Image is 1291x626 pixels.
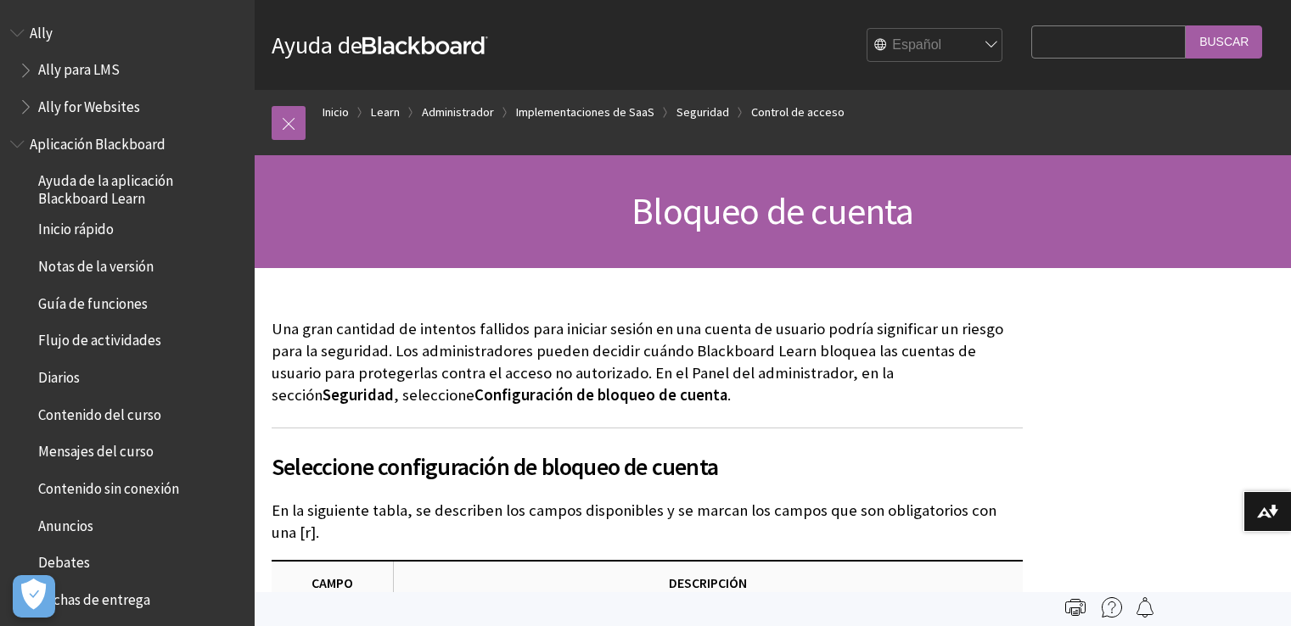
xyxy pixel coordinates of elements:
a: Seguridad [676,102,729,123]
span: Contenido del curso [38,400,161,423]
span: Debates [38,549,90,572]
strong: Blackboard [362,36,488,54]
span: Ally para LMS [38,56,120,79]
input: Buscar [1186,25,1262,59]
span: Ayuda de la aplicación Blackboard Learn [38,167,243,207]
span: Contenido sin conexión [38,474,179,497]
th: CAMPO [272,561,393,605]
img: Print [1065,597,1086,618]
span: Aplicación Blackboard [30,130,166,153]
img: More help [1102,597,1122,618]
nav: Book outline for Anthology Ally Help [10,19,244,121]
a: Learn [371,102,400,123]
span: Anuncios [38,511,93,534]
h2: Seleccione configuración de bloqueo de cuenta [272,428,1023,484]
span: Notas de la versión [38,252,154,275]
span: Bloqueo de cuenta [631,187,913,234]
span: Inicio rápido [38,215,114,238]
select: Site Language Selector [867,29,1003,63]
a: Control de acceso [751,102,845,123]
span: Mensajes del curso [38,438,154,461]
span: Flujo de actividades [38,327,161,349]
span: Seguridad [323,385,394,405]
span: Guía de funciones [38,289,148,312]
th: DESCRIPCIÓN [393,561,1023,605]
span: Configuración de bloqueo de cuenta [474,385,727,405]
p: Una gran cantidad de intentos fallidos para iniciar sesión en una cuenta de usuario podría signif... [272,318,1023,407]
span: Diarios [38,363,80,386]
a: Ayuda deBlackboard [272,30,488,60]
a: Inicio [323,102,349,123]
span: Ally for Websites [38,92,140,115]
button: Abrir preferencias [13,575,55,618]
a: Administrador [422,102,494,123]
span: Fechas de entrega [38,585,150,608]
span: Ally [30,19,53,42]
img: Follow this page [1135,597,1155,618]
p: En la siguiente tabla, se describen los campos disponibles y se marcan los campos que son obligat... [272,500,1023,544]
a: Implementaciones de SaaS [516,102,654,123]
